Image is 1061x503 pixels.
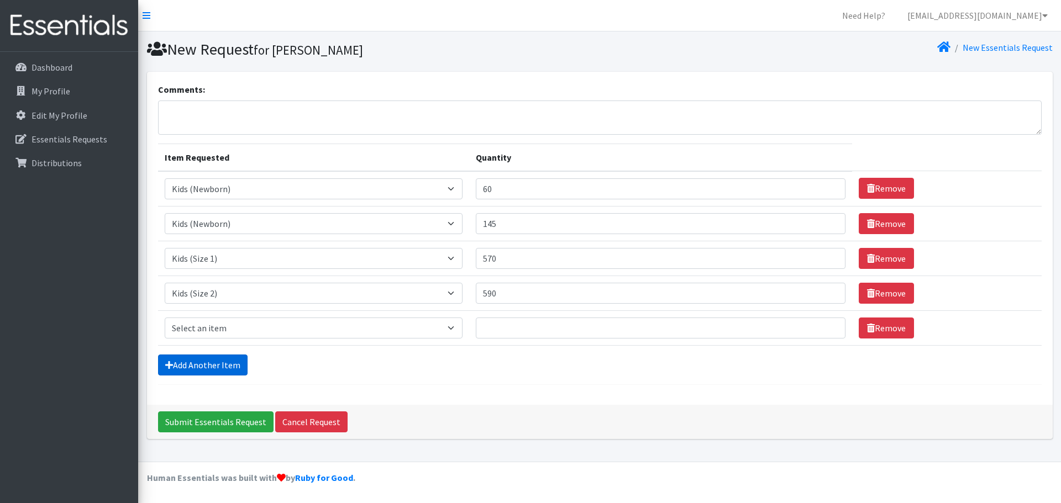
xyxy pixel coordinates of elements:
[859,283,914,304] a: Remove
[4,128,134,150] a: Essentials Requests
[31,86,70,97] p: My Profile
[4,152,134,174] a: Distributions
[158,354,248,375] a: Add Another Item
[859,317,914,338] a: Remove
[31,62,72,73] p: Dashboard
[4,80,134,102] a: My Profile
[4,104,134,126] a: Edit My Profile
[833,4,894,27] a: Need Help?
[859,248,914,269] a: Remove
[147,40,596,59] h1: New Request
[4,56,134,78] a: Dashboard
[4,7,134,44] img: HumanEssentials
[31,134,107,145] p: Essentials Requests
[147,472,355,483] strong: Human Essentials was built with by .
[158,144,469,171] th: Item Requested
[158,83,205,96] label: Comments:
[859,178,914,199] a: Remove
[963,42,1053,53] a: New Essentials Request
[899,4,1057,27] a: [EMAIL_ADDRESS][DOMAIN_NAME]
[295,472,353,483] a: Ruby for Good
[469,144,852,171] th: Quantity
[254,42,363,58] small: for [PERSON_NAME]
[31,110,87,121] p: Edit My Profile
[275,411,348,432] a: Cancel Request
[859,213,914,234] a: Remove
[158,411,274,432] input: Submit Essentials Request
[31,157,82,168] p: Distributions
